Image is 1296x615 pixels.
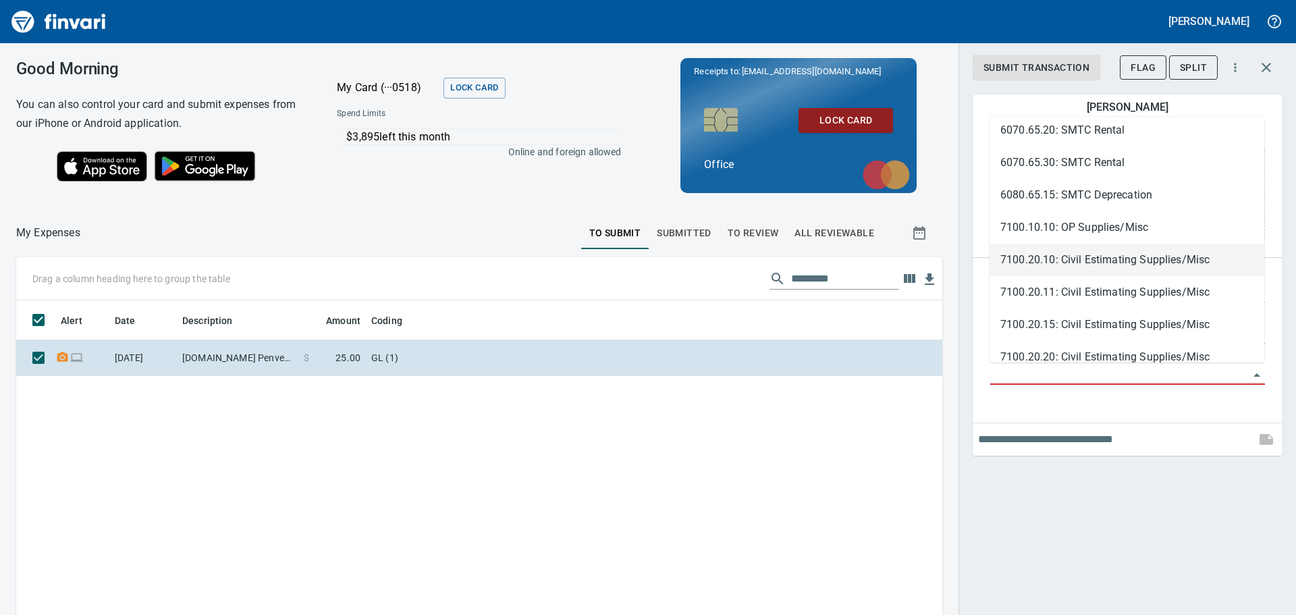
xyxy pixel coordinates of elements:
[1168,14,1249,28] h5: [PERSON_NAME]
[794,225,874,242] span: All Reviewable
[335,351,360,365] span: 25.00
[115,313,153,329] span: Date
[899,217,942,249] button: Show transactions within a particular date range
[443,78,505,99] button: Lock Card
[990,146,1264,179] li: 6070.65.30: SMTC Rental
[326,313,360,329] span: Amount
[304,351,309,365] span: $
[973,55,1100,80] button: Submit Transaction
[16,225,80,241] nav: breadcrumb
[694,65,903,78] p: Receipts to:
[704,157,893,173] p: Office
[337,107,502,121] span: Spend Limits
[1169,55,1218,80] button: Split
[990,341,1264,373] li: 7100.20.20: Civil Estimating Supplies/Misc
[1247,366,1266,385] button: Close
[799,108,893,133] button: Lock Card
[32,272,230,286] p: Drag a column heading here to group the table
[809,112,882,129] span: Lock Card
[371,313,402,329] span: Coding
[8,5,109,38] img: Finvari
[1250,51,1282,84] button: Close transaction
[856,153,917,196] img: mastercard.svg
[177,340,298,376] td: [DOMAIN_NAME] Penvenan FR
[899,269,919,289] button: Choose columns to display
[990,276,1264,309] li: 7100.20.11: Civil Estimating Supplies/Misc
[589,225,641,242] span: To Submit
[115,313,136,329] span: Date
[1180,59,1207,76] span: Split
[182,313,233,329] span: Description
[919,269,940,290] button: Download table
[16,95,303,133] h6: You can also control your card and submit expenses from our iPhone or Android application.
[337,80,438,96] p: My Card (···0518)
[61,313,82,329] span: Alert
[55,353,70,362] span: Receipt Required
[308,313,360,329] span: Amount
[1165,11,1253,32] button: [PERSON_NAME]
[326,145,621,159] p: Online and foreign allowed
[990,211,1264,244] li: 7100.10.10: OP Supplies/Misc
[346,129,620,145] p: $3,895 left this month
[1220,53,1250,82] button: More
[16,59,303,78] h3: Good Morning
[1131,59,1156,76] span: Flag
[147,144,263,188] img: Get it on Google Play
[57,151,147,182] img: Download on the App Store
[61,313,100,329] span: Alert
[990,244,1264,276] li: 7100.20.10: Civil Estimating Supplies/Misc
[983,59,1089,76] span: Submit Transaction
[990,179,1264,211] li: 6080.65.15: SMTC Deprecation
[740,65,882,78] span: [EMAIL_ADDRESS][DOMAIN_NAME]
[16,225,80,241] p: My Expenses
[450,80,498,96] span: Lock Card
[1250,423,1282,456] span: This records your note into the expense
[70,353,84,362] span: Online transaction
[1087,100,1168,114] h5: [PERSON_NAME]
[371,313,420,329] span: Coding
[990,309,1264,341] li: 7100.20.15: Civil Estimating Supplies/Misc
[182,313,250,329] span: Description
[366,340,703,376] td: GL (1)
[657,225,711,242] span: Submitted
[990,114,1264,146] li: 6070.65.20: SMTC Rental
[1120,55,1166,80] button: Flag
[728,225,779,242] span: To Review
[109,340,177,376] td: [DATE]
